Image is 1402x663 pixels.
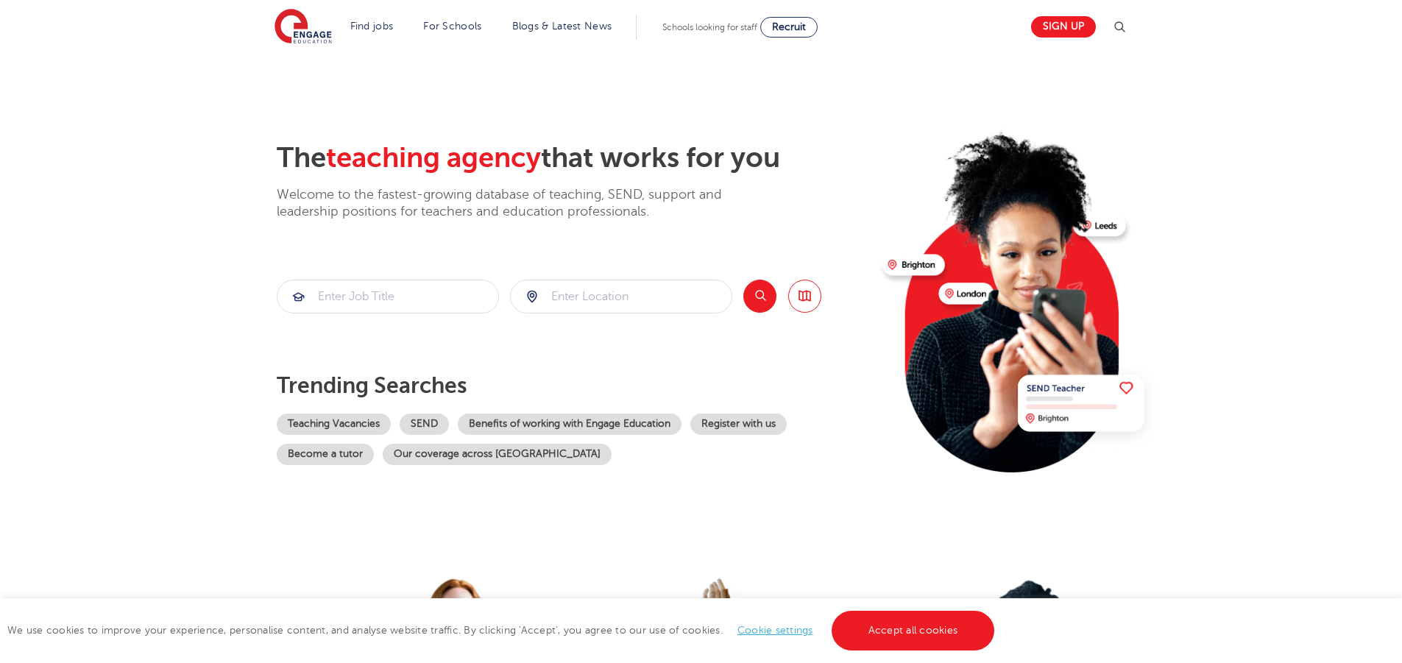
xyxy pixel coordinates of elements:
[1031,16,1096,38] a: Sign up
[510,280,732,313] div: Submit
[512,21,612,32] a: Blogs & Latest News
[277,414,391,435] a: Teaching Vacancies
[760,17,818,38] a: Recruit
[772,21,806,32] span: Recruit
[277,372,871,399] p: Trending searches
[277,444,374,465] a: Become a tutor
[277,141,871,175] h2: The that works for you
[400,414,449,435] a: SEND
[350,21,394,32] a: Find jobs
[458,414,681,435] a: Benefits of working with Engage Education
[662,22,757,32] span: Schools looking for staff
[690,414,787,435] a: Register with us
[383,444,612,465] a: Our coverage across [GEOGRAPHIC_DATA]
[326,142,541,174] span: teaching agency
[832,611,995,650] a: Accept all cookies
[737,625,813,636] a: Cookie settings
[423,21,481,32] a: For Schools
[743,280,776,313] button: Search
[511,280,732,313] input: Submit
[277,280,499,313] div: Submit
[277,186,762,221] p: Welcome to the fastest-growing database of teaching, SEND, support and leadership positions for t...
[7,625,998,636] span: We use cookies to improve your experience, personalise content, and analyse website traffic. By c...
[275,9,332,46] img: Engage Education
[277,280,498,313] input: Submit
